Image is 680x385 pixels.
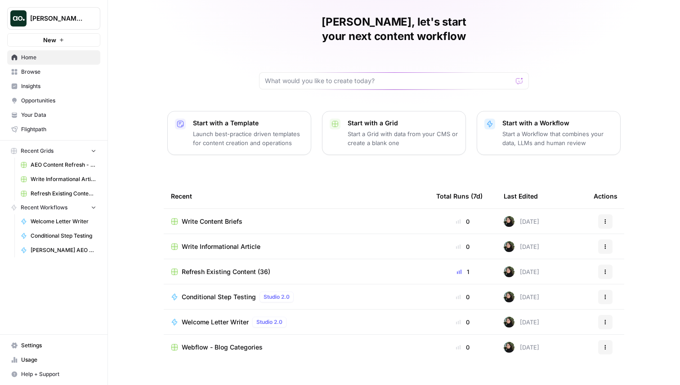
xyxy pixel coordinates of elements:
a: Usage [7,353,100,367]
span: Studio 2.0 [256,318,282,326]
img: eoqc67reg7z2luvnwhy7wyvdqmsw [504,266,514,277]
button: Workspace: Justina testing [7,7,100,30]
span: Refresh Existing Content (36) [31,190,96,198]
div: [DATE] [504,216,539,227]
a: Refresh Existing Content (36) [171,267,422,276]
a: Home [7,50,100,65]
span: Webflow - Blog Categories [182,343,263,352]
button: Start with a WorkflowStart a Workflow that combines your data, LLMs and human review [477,111,621,155]
span: Write Informational Article [31,175,96,183]
a: Webflow - Blog Categories [171,343,422,352]
span: Refresh Existing Content (36) [182,267,270,276]
a: Write Informational Article [171,242,422,251]
a: Welcome Letter Writer [17,214,100,229]
div: Recent [171,184,422,208]
span: Help + Support [21,370,96,378]
span: Settings [21,341,96,350]
span: Welcome Letter Writer [31,217,96,226]
span: Conditional Step Testing [31,232,96,240]
span: Recent Workflows [21,204,67,212]
button: Start with a TemplateLaunch best-practice driven templates for content creation and operations [167,111,311,155]
button: New [7,33,100,47]
span: Flightpath [21,125,96,133]
p: Start with a Workflow [502,119,613,128]
div: [DATE] [504,266,539,277]
button: Recent Workflows [7,201,100,214]
span: Welcome Letter Writer [182,318,249,327]
div: Last Edited [504,184,538,208]
img: eoqc67reg7z2luvnwhy7wyvdqmsw [504,216,514,227]
a: Insights [7,79,100,93]
div: [DATE] [504,292,539,302]
a: Flightpath [7,122,100,137]
span: [PERSON_NAME] testing [30,14,85,23]
span: Browse [21,68,96,76]
div: Total Runs (7d) [436,184,483,208]
div: [DATE] [504,317,539,327]
img: eoqc67reg7z2luvnwhy7wyvdqmsw [504,241,514,252]
span: [PERSON_NAME] AEO Refresh v2 [31,246,96,254]
a: Write Content Briefs [171,217,422,226]
span: Recent Grids [21,147,54,155]
div: 0 [436,217,489,226]
span: Write Content Briefs [182,217,242,226]
a: Settings [7,338,100,353]
img: eoqc67reg7z2luvnwhy7wyvdqmsw [504,342,514,353]
a: Write Informational Article [17,172,100,186]
img: Justina testing Logo [10,10,27,27]
p: Start a Grid with data from your CMS or create a blank one [348,129,458,147]
button: Start with a GridStart a Grid with data from your CMS or create a blank one [322,111,466,155]
div: 0 [436,343,489,352]
div: 0 [436,242,489,251]
img: eoqc67reg7z2luvnwhy7wyvdqmsw [504,292,514,302]
button: Help + Support [7,367,100,381]
span: Write Informational Article [182,242,260,251]
span: AEO Content Refresh - Testing [31,161,96,169]
span: Opportunities [21,97,96,105]
p: Launch best-practice driven templates for content creation and operations [193,129,304,147]
span: Studio 2.0 [264,293,290,301]
p: Start with a Grid [348,119,458,128]
div: [DATE] [504,342,539,353]
a: Conditional Step TestingStudio 2.0 [171,292,422,302]
div: Actions [594,184,617,208]
span: Your Data [21,111,96,119]
a: Refresh Existing Content (36) [17,186,100,201]
div: 0 [436,318,489,327]
a: Conditional Step Testing [17,229,100,243]
p: Start a Workflow that combines your data, LLMs and human review [502,129,613,147]
h1: [PERSON_NAME], let's start your next content workflow [259,15,529,44]
div: 1 [436,267,489,276]
button: Recent Grids [7,144,100,158]
a: AEO Content Refresh - Testing [17,158,100,172]
a: Welcome Letter WriterStudio 2.0 [171,317,422,327]
a: [PERSON_NAME] AEO Refresh v2 [17,243,100,257]
input: What would you like to create today? [265,76,512,85]
div: 0 [436,292,489,301]
a: Opportunities [7,93,100,108]
span: Usage [21,356,96,364]
span: Conditional Step Testing [182,292,256,301]
span: Home [21,53,96,62]
p: Start with a Template [193,119,304,128]
span: Insights [21,82,96,90]
a: Browse [7,65,100,79]
a: Your Data [7,108,100,122]
span: New [43,35,56,44]
img: eoqc67reg7z2luvnwhy7wyvdqmsw [504,317,514,327]
div: [DATE] [504,241,539,252]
